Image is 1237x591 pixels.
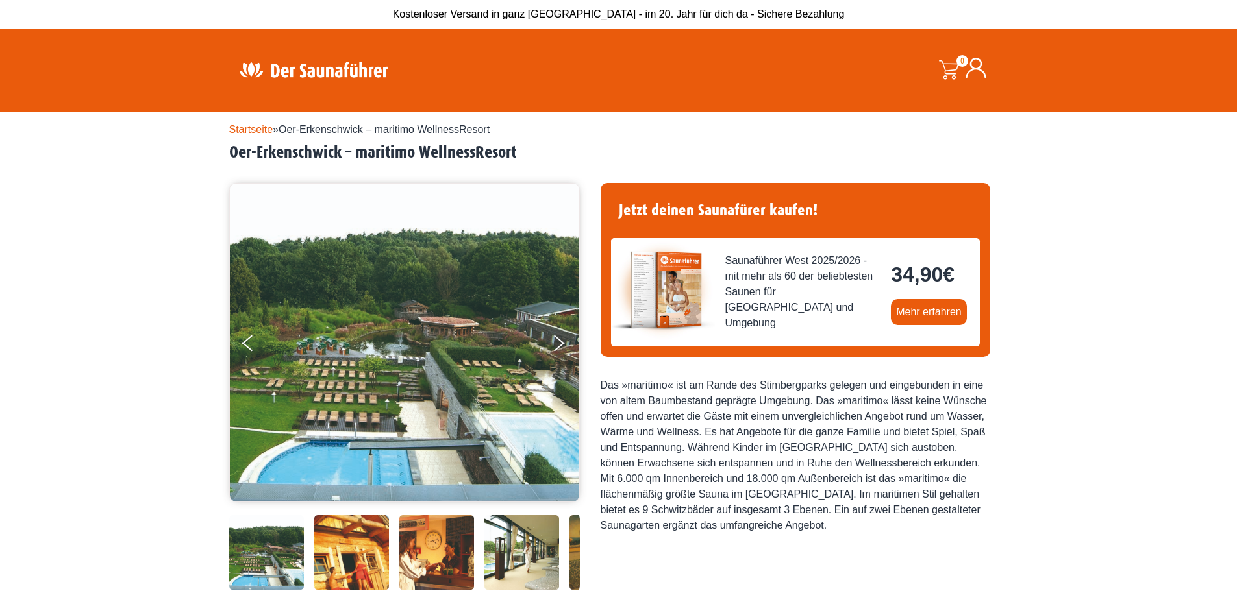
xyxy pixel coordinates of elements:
h2: Oer-Erkenschwick – maritimo WellnessResort [229,143,1008,163]
span: » [229,124,490,135]
span: Oer-Erkenschwick – maritimo WellnessResort [279,124,490,135]
bdi: 34,90 [891,263,955,286]
span: € [943,263,955,286]
button: Next [551,330,584,362]
button: Previous [242,330,275,362]
span: Kostenloser Versand in ganz [GEOGRAPHIC_DATA] - im 20. Jahr für dich da - Sichere Bezahlung [393,8,845,19]
a: Startseite [229,124,273,135]
span: 0 [956,55,968,67]
h4: Jetzt deinen Saunafürer kaufen! [611,193,980,228]
a: Mehr erfahren [891,299,967,325]
div: Das »maritimo« ist am Rande des Stimbergparks gelegen und eingebunden in eine von altem Baumbesta... [601,378,990,533]
img: der-saunafuehrer-2025-west.jpg [611,238,715,342]
span: Saunaführer West 2025/2026 - mit mehr als 60 der beliebtesten Saunen für [GEOGRAPHIC_DATA] und Um... [725,253,881,331]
